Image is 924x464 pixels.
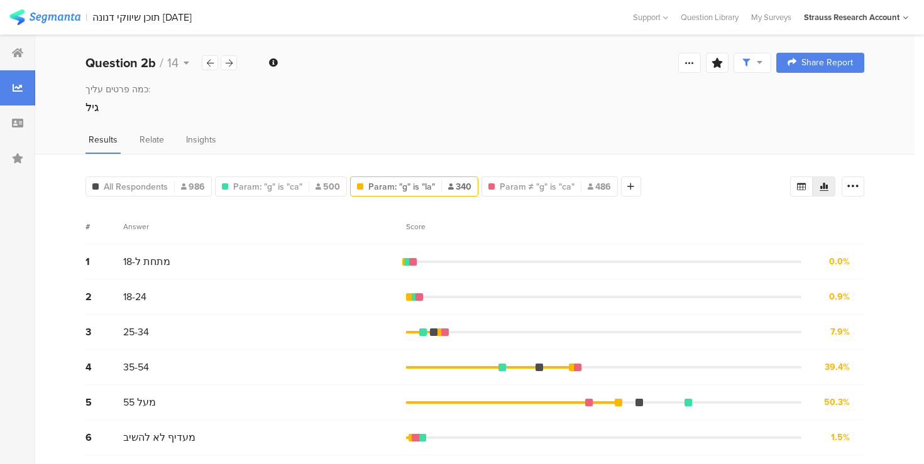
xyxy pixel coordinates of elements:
[123,325,149,339] span: 25-34
[674,11,745,23] a: Question Library
[123,395,156,409] span: מעל 55
[123,221,149,232] div: Answer
[181,180,205,193] span: 986
[123,254,170,269] span: מתחת ל-18
[745,11,798,23] a: My Surveys
[85,99,864,116] div: גיל
[588,180,611,193] span: 486
[633,8,668,27] div: Support
[801,58,853,67] span: Share Report
[233,180,302,193] span: Param: "g" is "ca"
[123,360,149,374] span: 35-54
[830,325,850,338] div: 7.9%
[85,430,123,445] div: 6
[85,395,123,409] div: 5
[167,53,179,72] span: 14
[104,180,168,193] span: All Respondents
[85,325,123,339] div: 3
[85,221,123,232] div: #
[368,180,435,193] span: Param: "g" is "la"
[85,53,156,72] b: Question 2b
[316,180,340,193] span: 500
[85,83,864,96] div: כמה פרטים עליך:
[160,53,163,72] span: /
[85,10,87,24] div: |
[831,431,850,444] div: 1.5%
[829,290,850,303] div: 0.9%
[829,255,850,268] div: 0.0%
[85,360,123,374] div: 4
[500,180,575,193] span: Param ≠ "g" is "ca"
[89,133,118,146] span: Results
[123,289,146,304] span: 18-24
[92,11,192,23] div: תוכן שיווקי דנונה [DATE]
[448,180,471,193] span: 340
[804,11,899,23] div: Strauss Research Account
[186,133,216,146] span: Insights
[85,254,123,269] div: 1
[9,9,80,25] img: segmanta logo
[825,360,850,374] div: 39.4%
[824,396,850,409] div: 50.3%
[85,289,123,304] div: 2
[140,133,164,146] span: Relate
[123,430,195,445] span: מעדיף לא להשיב
[406,221,432,232] div: Score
